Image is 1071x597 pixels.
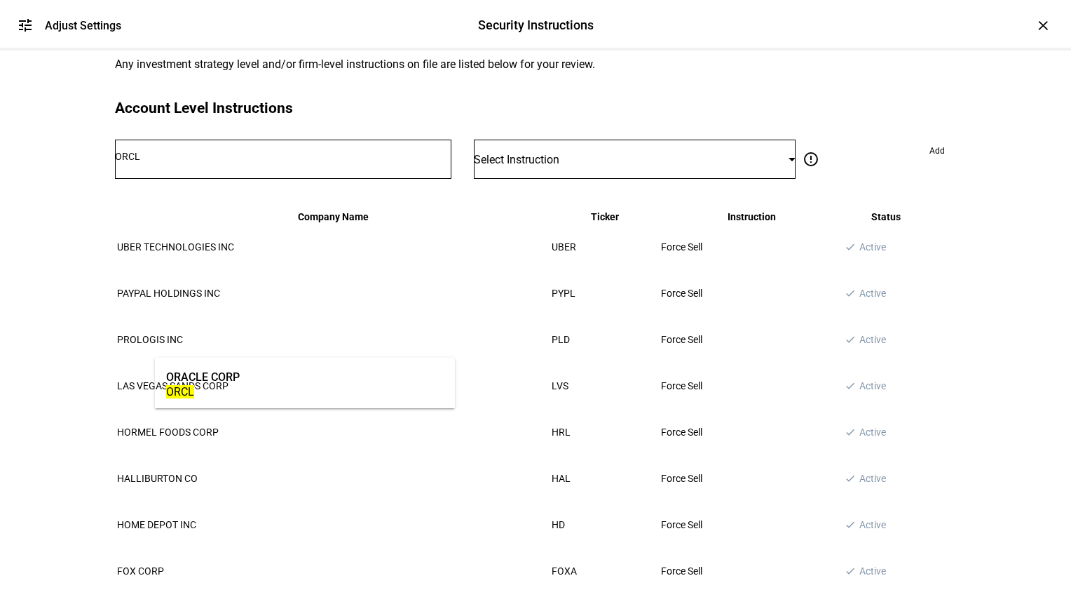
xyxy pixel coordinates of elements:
[17,17,34,34] mat-icon: tune
[166,369,240,385] div: ORACLE CORP
[591,211,619,222] span: Ticker
[845,473,927,484] div: Active
[660,224,843,269] td: Force Sell
[115,58,746,72] div: Any investment strategy level and/or firm-level instructions on file are listed below for your re...
[552,565,577,577] span: FOXA
[117,380,228,391] span: LAS VEGAS SANDS CORP
[552,288,575,299] span: PYPL
[660,410,843,455] td: Force Sell
[660,456,843,501] td: Force Sell
[845,288,856,299] mat-icon: done
[660,549,843,593] td: Force Sell
[845,241,927,253] div: Active
[552,380,568,391] span: LVS
[117,241,234,253] span: UBER TECHNOLOGIES INC
[845,334,927,345] div: Active
[845,380,927,391] div: Active
[845,565,927,577] div: Active
[845,380,856,391] mat-icon: done
[552,519,565,530] span: HD
[845,241,856,253] mat-icon: done
[45,19,121,32] div: Adjust Settings
[660,271,843,316] td: Force Sell
[845,288,927,299] div: Active
[845,565,856,577] mat-icon: done
[115,100,956,117] div: Account Level Instructions
[117,334,183,345] span: PROLOGIS INC
[803,151,819,168] mat-icon: error_outline
[298,211,369,222] span: Company Name
[552,427,571,438] span: HRL
[845,427,927,438] div: Active
[660,502,843,547] td: Force Sell
[660,363,843,408] td: Force Sell
[117,519,196,530] span: HOME DEPOT INC
[117,427,219,438] span: HORMEL FOODS CORP
[728,211,776,222] span: Instruction
[845,519,856,530] mat-icon: done
[552,473,571,484] span: HAL
[117,288,220,299] span: PAYPAL HOLDINGS INC
[660,317,843,362] td: Force Sell
[117,565,164,577] span: FOX CORP
[478,16,594,34] div: Security Instructions
[552,241,576,253] span: UBER
[845,334,856,345] mat-icon: done
[474,153,559,166] span: Select Instruction
[845,519,927,530] div: Active
[552,334,570,345] span: PLD
[871,211,901,222] span: Status
[117,473,198,484] span: HALLIBURTON CO
[1032,14,1054,36] div: ×
[845,473,856,484] mat-icon: done
[115,151,451,162] input: Number
[166,385,194,398] mark: ORCL
[845,427,856,438] mat-icon: done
